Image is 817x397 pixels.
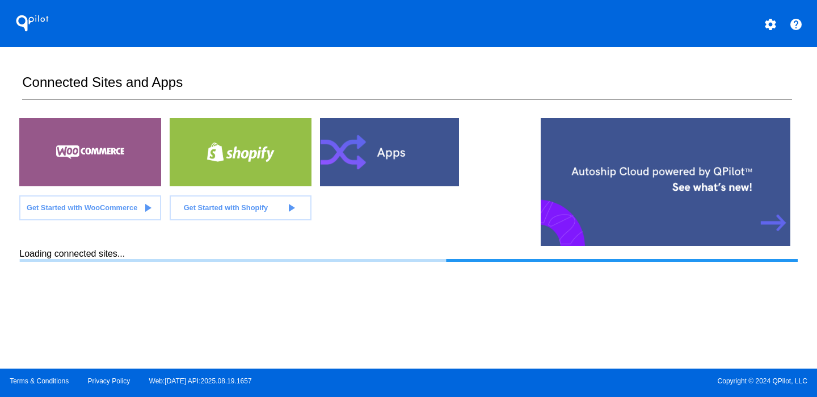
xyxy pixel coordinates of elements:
[27,203,137,212] span: Get Started with WooCommerce
[141,201,154,215] mat-icon: play_arrow
[789,18,803,31] mat-icon: help
[19,195,161,220] a: Get Started with WooCommerce
[184,203,268,212] span: Get Started with Shopify
[170,195,311,220] a: Get Started with Shopify
[10,377,69,385] a: Terms & Conditions
[284,201,298,215] mat-icon: play_arrow
[19,249,797,262] div: Loading connected sites...
[10,12,55,35] h1: QPilot
[22,74,791,100] h2: Connected Sites and Apps
[88,377,130,385] a: Privacy Policy
[149,377,252,385] a: Web:[DATE] API:2025.08.19.1657
[764,18,777,31] mat-icon: settings
[418,377,807,385] span: Copyright © 2024 QPilot, LLC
